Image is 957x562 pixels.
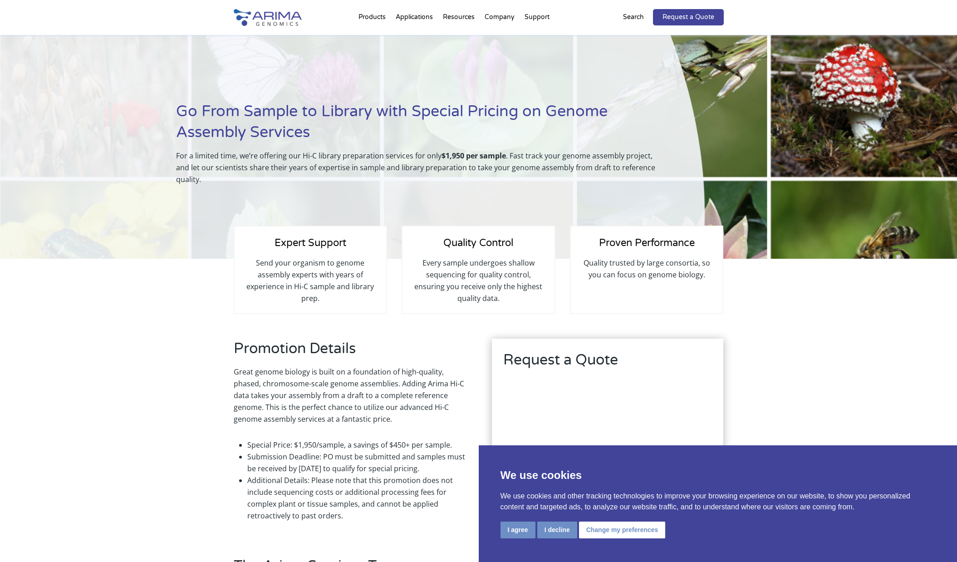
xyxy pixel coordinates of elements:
[501,491,936,513] p: We use cookies and other tracking technologies to improve your browsing experience on our website...
[503,350,712,377] h2: Request a Quote
[501,522,535,538] button: I agree
[244,257,377,304] p: Send your organism to genome assembly experts with years of experience in Hi-C sample and library...
[537,522,577,538] button: I decline
[623,11,644,23] p: Search
[247,474,465,522] li: Additional Details: Please note that this promotion does not include sequencing costs or addition...
[501,467,936,483] p: We use cookies
[653,9,724,25] a: Request a Quote
[443,237,513,249] span: Quality Control
[275,237,346,249] span: Expert Support
[599,237,695,249] span: Proven Performance
[234,9,302,26] img: Arima-Genomics-logo
[442,151,506,161] strong: $1,950 per sample
[234,366,465,432] p: Great genome biology is built on a foundation of high-quality, phased, chromosome-scale genome as...
[579,522,666,538] button: Change my preferences
[247,451,465,474] li: Submission Deadline: PO must be submitted and samples must be received by [DATE] to qualify for s...
[580,257,713,281] p: Quality trusted by large consortia, so you can focus on genome biology.
[234,339,465,366] h2: Promotion Details
[247,439,465,451] li: Special Price: $1,950/sample, a savings of $450+ per sample.
[176,101,659,150] h1: Go From Sample to Library with Special Pricing on Genome Assembly Services
[176,150,659,192] p: For a limited time, we’re offering our Hi-C library preparation services for only . Fast track yo...
[412,257,545,304] p: Every sample undergoes shallow sequencing for quality control, ensuring you receive only the high...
